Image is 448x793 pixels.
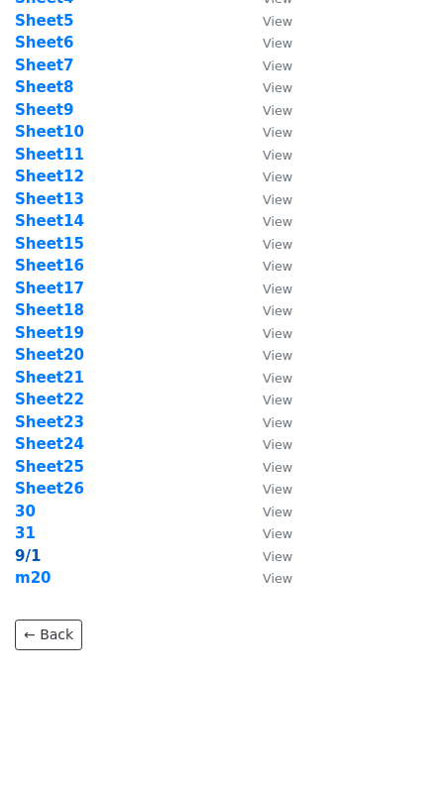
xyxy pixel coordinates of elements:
small: View [263,14,292,29]
small: View [263,393,292,407]
a: View [243,280,292,297]
small: View [263,482,292,497]
small: View [263,526,292,541]
a: Sheet10 [15,123,84,141]
a: View [243,212,292,230]
a: Sheet5 [15,12,73,30]
a: View [243,369,292,387]
a: View [243,458,292,476]
strong: Sheet12 [15,168,84,185]
a: View [243,257,292,275]
a: Sheet23 [15,413,84,431]
small: View [263,80,292,95]
a: Sheet16 [15,257,84,275]
a: m20 [15,569,52,587]
a: Sheet15 [15,235,84,253]
small: View [263,348,292,363]
a: View [243,78,292,96]
small: View [263,103,292,118]
a: View [243,480,292,498]
a: Sheet26 [15,480,84,498]
a: View [243,435,292,453]
small: View [263,505,292,519]
small: View [263,282,292,296]
a: View [243,190,292,208]
a: View [243,146,292,164]
a: Sheet21 [15,369,84,387]
a: View [243,547,292,565]
a: Sheet18 [15,301,84,319]
a: View [243,324,292,342]
a: Sheet11 [15,146,84,164]
a: 30 [15,503,36,520]
a: View [243,346,292,364]
a: Sheet17 [15,280,84,297]
small: View [263,259,292,274]
a: ← Back [15,620,82,650]
a: Sheet9 [15,101,73,119]
small: View [263,571,292,586]
a: 31 [15,524,36,542]
a: Sheet6 [15,34,73,52]
a: 9/1 [15,547,41,565]
small: View [263,148,292,163]
a: View [243,34,292,52]
small: View [263,326,292,341]
small: View [263,303,292,318]
a: View [243,301,292,319]
small: View [263,237,292,252]
a: Sheet19 [15,324,84,342]
small: View [263,460,292,475]
a: View [243,101,292,119]
a: View [243,569,292,587]
a: View [243,235,292,253]
small: View [263,170,292,184]
small: View [263,36,292,51]
a: View [243,123,292,141]
a: View [243,391,292,408]
a: Sheet20 [15,346,84,364]
a: View [243,503,292,520]
a: Sheet24 [15,435,84,453]
small: View [263,58,292,73]
a: Sheet8 [15,78,73,96]
small: View [263,415,292,430]
small: View [263,549,292,564]
small: View [263,437,292,452]
a: View [243,168,292,185]
a: Sheet22 [15,391,84,408]
small: View [263,371,292,386]
a: Sheet13 [15,190,84,208]
a: Sheet14 [15,212,84,230]
small: View [263,192,292,207]
a: Sheet25 [15,458,84,476]
iframe: Chat Widget [349,698,448,793]
a: Sheet7 [15,57,73,74]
